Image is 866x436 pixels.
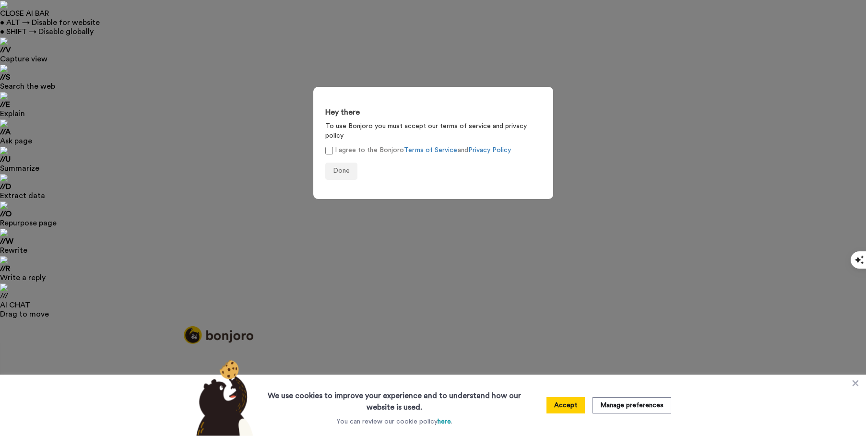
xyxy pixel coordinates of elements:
[336,417,452,426] p: You can review our cookie policy .
[546,397,585,413] button: Accept
[438,418,451,425] a: here
[188,359,259,436] img: bear-with-cookie.png
[593,397,671,413] button: Manage preferences
[258,384,531,413] h3: We use cookies to improve your experience and to understand how our website is used.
